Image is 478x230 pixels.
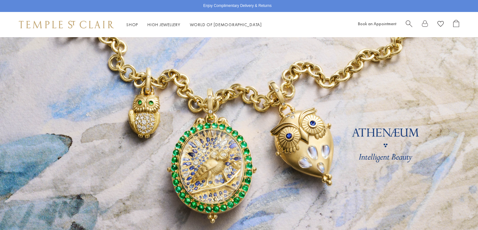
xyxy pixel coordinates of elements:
a: View Wishlist [437,20,444,30]
a: High JewelleryHigh Jewellery [147,22,180,27]
a: ShopShop [126,22,138,27]
nav: Main navigation [126,21,262,29]
a: World of [DEMOGRAPHIC_DATA]World of [DEMOGRAPHIC_DATA] [190,22,262,27]
iframe: Gorgias live chat messenger [447,200,472,224]
img: Temple St. Clair [19,21,114,28]
a: Open Shopping Bag [453,20,459,30]
a: Search [406,20,412,30]
p: Enjoy Complimentary Delivery & Returns [203,3,272,9]
a: Book an Appointment [358,21,396,26]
